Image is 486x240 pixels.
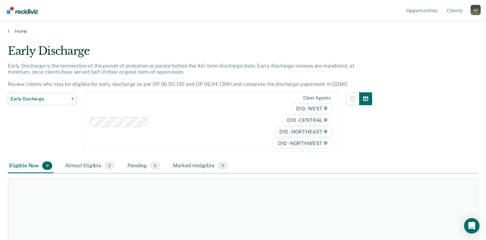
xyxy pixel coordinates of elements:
div: H Z [471,5,481,15]
span: Early Discharge [11,96,69,102]
div: Early Discharge [8,44,372,63]
span: 0 [104,162,114,170]
span: D10 - CENTRAL [283,115,332,125]
a: Home [8,28,478,34]
span: 0 [42,162,52,170]
p: Early Discharge is the termination of the period of probation or parole before the full-term disc... [8,63,354,88]
span: D10 - NORTHEAST [275,126,332,137]
span: D10 - WEST [292,103,332,114]
span: 0 [150,162,160,170]
div: Almost Eligible0 [64,159,116,173]
div: Open Intercom Messenger [464,218,480,234]
button: Profile dropdown button [471,5,481,15]
button: Early Discharge [8,92,77,105]
img: Recidiviz [7,7,38,14]
div: Marked Ineligible3 [172,159,229,173]
span: 3 [218,162,228,170]
div: Pending0 [126,159,161,173]
span: D10 - NORTHWEST [274,138,332,148]
div: Eligible Now0 [8,159,54,173]
div: Clear agents [303,95,331,101]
